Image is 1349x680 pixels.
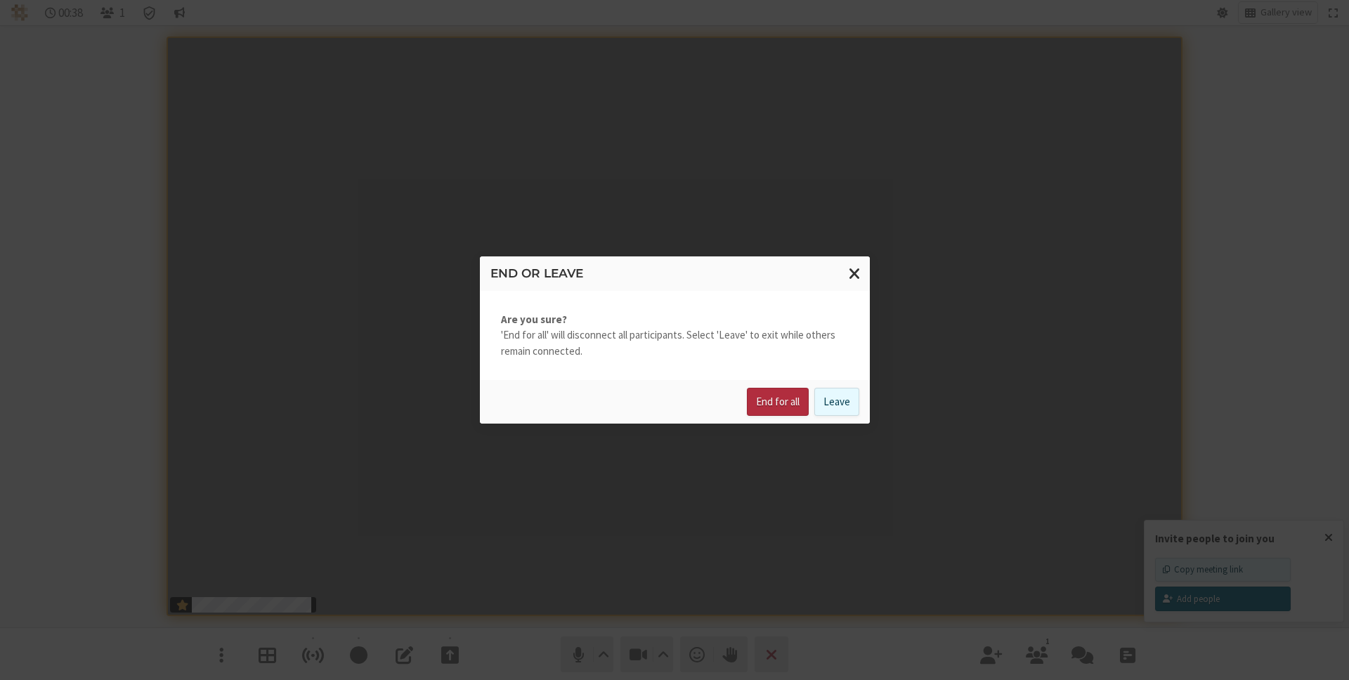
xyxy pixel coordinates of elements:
div: 'End for all' will disconnect all participants. Select 'Leave' to exit while others remain connec... [480,291,870,381]
h3: End or leave [490,267,859,280]
button: Leave [814,388,859,416]
button: End for all [747,388,809,416]
button: Close modal [840,256,870,291]
strong: Are you sure? [501,312,849,328]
